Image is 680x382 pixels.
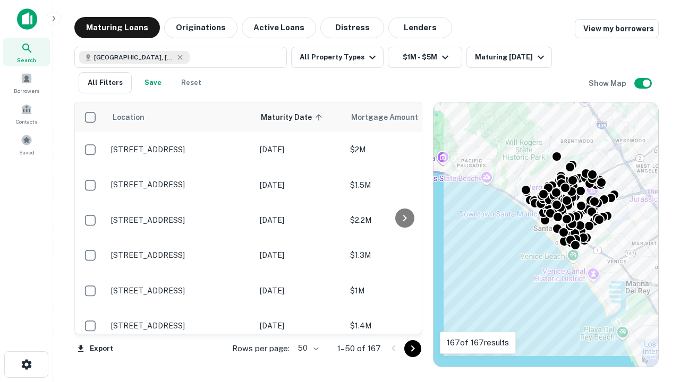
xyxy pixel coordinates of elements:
th: Maturity Date [254,102,345,132]
p: [STREET_ADDRESS] [111,321,249,331]
button: Originations [164,17,237,38]
span: Maturity Date [261,111,326,124]
span: Borrowers [14,86,39,95]
button: All Property Types [291,47,384,68]
a: Borrowers [3,68,50,97]
button: Maturing Loans [74,17,160,38]
button: Maturing [DATE] [466,47,552,68]
th: Location [106,102,254,132]
p: $1.4M [350,320,456,332]
div: 50 [294,341,320,356]
p: [DATE] [260,214,339,226]
button: $1M - $5M [388,47,462,68]
a: Search [3,38,50,66]
span: Location [112,111,144,124]
button: Active Loans [242,17,316,38]
p: [DATE] [260,249,339,261]
p: [STREET_ADDRESS] [111,215,249,225]
button: Reset [174,72,208,93]
span: [GEOGRAPHIC_DATA], [GEOGRAPHIC_DATA], [GEOGRAPHIC_DATA] [94,53,174,62]
button: Distress [320,17,384,38]
button: Lenders [388,17,452,38]
span: Mortgage Amount [351,111,432,124]
a: View my borrowers [575,19,659,38]
p: $1.3M [350,249,456,261]
div: Maturing [DATE] [475,51,547,64]
button: All Filters [79,72,132,93]
img: capitalize-icon.png [17,8,37,30]
span: Search [17,56,36,64]
p: $1.5M [350,179,456,191]
p: 167 of 167 results [447,336,509,349]
p: $1M [350,285,456,297]
button: Export [74,341,116,357]
span: Saved [19,148,35,157]
p: Rows per page: [232,342,290,355]
p: [STREET_ADDRESS] [111,180,249,189]
iframe: Chat Widget [627,297,680,348]
p: [DATE] [260,144,339,155]
button: Go to next page [404,340,421,357]
p: $2.2M [350,214,456,226]
div: 0 0 [433,102,658,367]
th: Mortgage Amount [345,102,462,132]
p: [STREET_ADDRESS] [111,250,249,260]
p: [DATE] [260,285,339,297]
h6: Show Map [589,77,628,89]
p: [STREET_ADDRESS] [111,286,249,296]
a: Contacts [3,99,50,128]
p: $2M [350,144,456,155]
a: Saved [3,130,50,159]
p: 1–50 of 167 [337,342,381,355]
button: Save your search to get updates of matches that match your search criteria. [136,72,170,93]
p: [DATE] [260,179,339,191]
p: [STREET_ADDRESS] [111,145,249,154]
span: Contacts [16,117,37,126]
button: [GEOGRAPHIC_DATA], [GEOGRAPHIC_DATA], [GEOGRAPHIC_DATA] [74,47,287,68]
p: [DATE] [260,320,339,332]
